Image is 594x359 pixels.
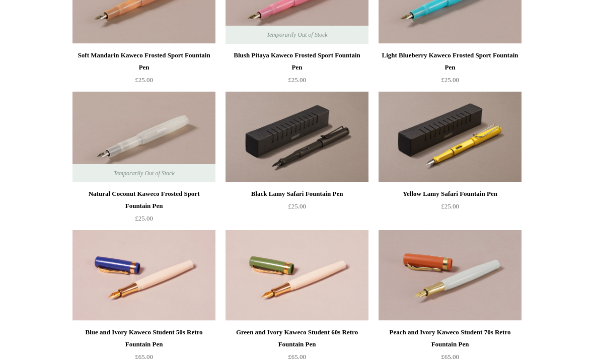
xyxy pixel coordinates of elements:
[72,92,215,182] img: Natural Coconut Kaweco Frosted Sport Fountain Pen
[381,326,519,350] div: Peach and Ivory Kaweco Student 70s Retro Fountain Pen
[441,202,459,210] span: £25.00
[226,92,368,182] a: Black Lamy Safari Fountain Pen Black Lamy Safari Fountain Pen
[226,49,368,91] a: Blush Pitaya Kaweco Frosted Sport Fountain Pen £25.00
[72,230,215,321] img: Blue and Ivory Kaweco Student 50s Retro Fountain Pen
[75,326,213,350] div: Blue and Ivory Kaweco Student 50s Retro Fountain Pen
[75,49,213,74] div: Soft Mandarin Kaweco Frosted Sport Fountain Pen
[379,49,522,91] a: Light Blueberry Kaweco Frosted Sport Fountain Pen £25.00
[135,214,153,222] span: £25.00
[288,202,306,210] span: £25.00
[103,164,184,182] span: Temporarily Out of Stock
[381,49,519,74] div: Light Blueberry Kaweco Frosted Sport Fountain Pen
[72,188,215,229] a: Natural Coconut Kaweco Frosted Sport Fountain Pen £25.00
[288,76,306,84] span: £25.00
[379,92,522,182] a: Yellow Lamy Safari Fountain Pen Yellow Lamy Safari Fountain Pen
[228,326,366,350] div: Green and Ivory Kaweco Student 60s Retro Fountain Pen
[135,76,153,84] span: £25.00
[379,230,522,321] img: Peach and Ivory Kaweco Student 70s Retro Fountain Pen
[379,230,522,321] a: Peach and Ivory Kaweco Student 70s Retro Fountain Pen Peach and Ivory Kaweco Student 70s Retro Fo...
[72,92,215,182] a: Natural Coconut Kaweco Frosted Sport Fountain Pen Natural Coconut Kaweco Frosted Sport Fountain P...
[379,188,522,229] a: Yellow Lamy Safari Fountain Pen £25.00
[256,26,337,44] span: Temporarily Out of Stock
[72,49,215,91] a: Soft Mandarin Kaweco Frosted Sport Fountain Pen £25.00
[381,188,519,200] div: Yellow Lamy Safari Fountain Pen
[226,188,368,229] a: Black Lamy Safari Fountain Pen £25.00
[72,230,215,321] a: Blue and Ivory Kaweco Student 50s Retro Fountain Pen Blue and Ivory Kaweco Student 50s Retro Foun...
[228,49,366,74] div: Blush Pitaya Kaweco Frosted Sport Fountain Pen
[226,92,368,182] img: Black Lamy Safari Fountain Pen
[75,188,213,212] div: Natural Coconut Kaweco Frosted Sport Fountain Pen
[226,230,368,321] a: Green and Ivory Kaweco Student 60s Retro Fountain Pen Green and Ivory Kaweco Student 60s Retro Fo...
[441,76,459,84] span: £25.00
[228,188,366,200] div: Black Lamy Safari Fountain Pen
[379,92,522,182] img: Yellow Lamy Safari Fountain Pen
[226,230,368,321] img: Green and Ivory Kaweco Student 60s Retro Fountain Pen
